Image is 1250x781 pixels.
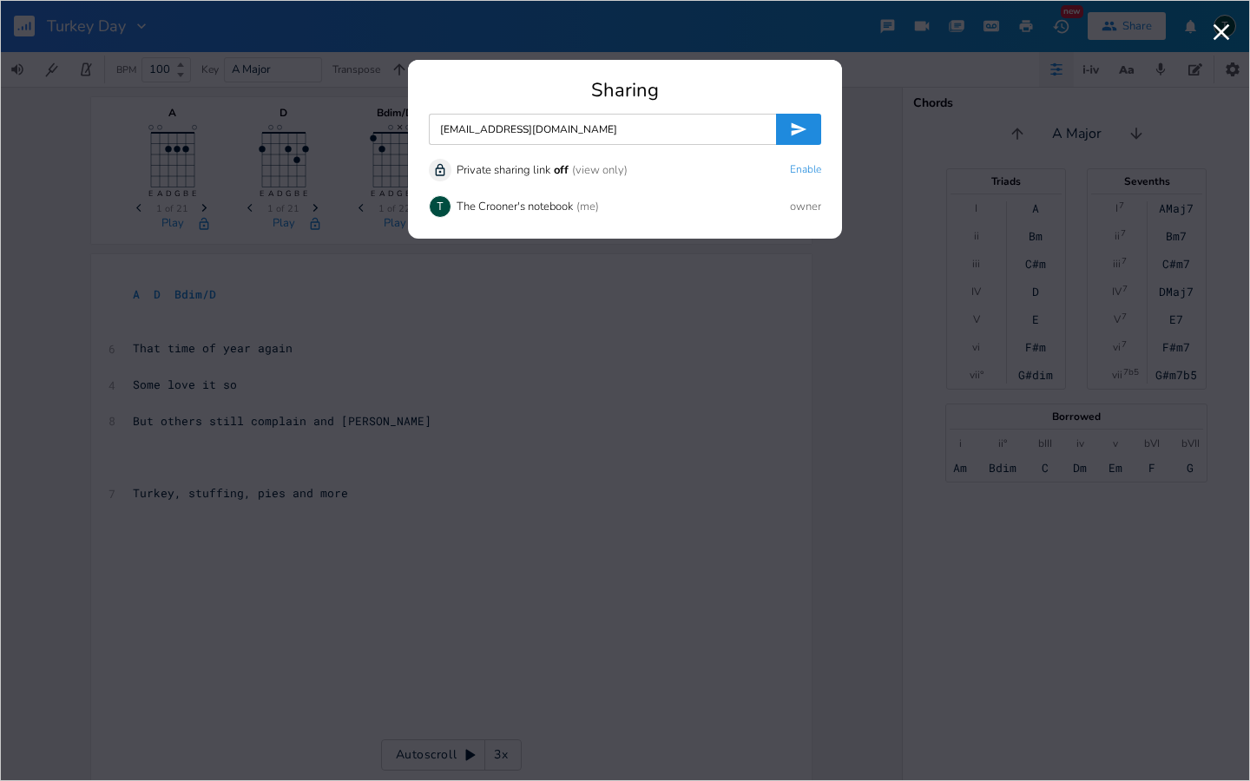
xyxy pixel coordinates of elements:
[776,114,821,145] button: Invite
[572,165,628,176] div: (view only)
[429,81,821,100] div: Sharing
[457,165,550,176] div: Private sharing link
[554,165,569,176] div: off
[790,163,821,178] button: Enable
[790,201,821,213] div: owner
[576,201,599,213] div: (me)
[429,195,451,218] div: The Crooner's notebook
[457,201,573,213] div: The Crooner's notebook
[429,114,776,145] input: Enter collaborator email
